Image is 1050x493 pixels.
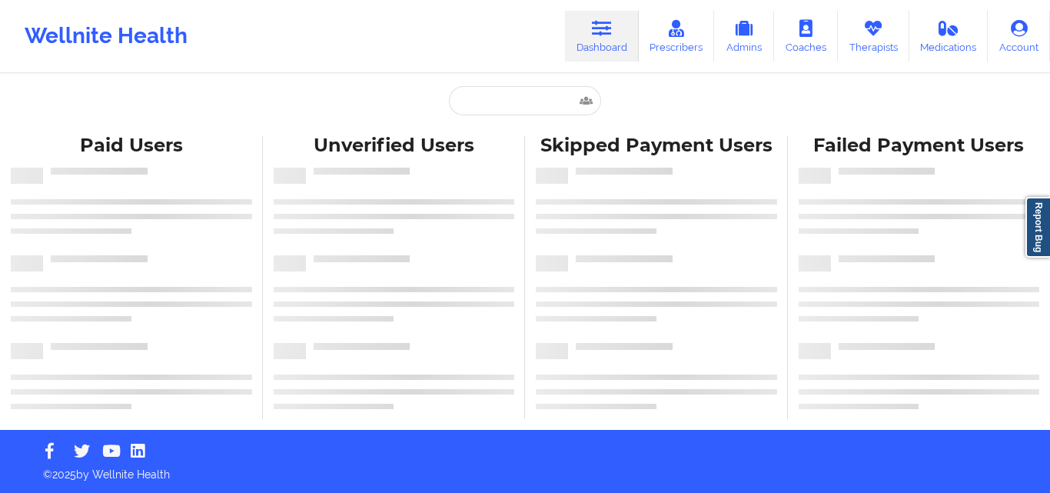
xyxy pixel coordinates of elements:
[536,134,777,158] div: Skipped Payment Users
[774,11,838,62] a: Coaches
[32,456,1018,482] p: © 2025 by Wellnite Health
[714,11,774,62] a: Admins
[11,134,252,158] div: Paid Users
[909,11,989,62] a: Medications
[838,11,909,62] a: Therapists
[274,134,515,158] div: Unverified Users
[988,11,1050,62] a: Account
[639,11,715,62] a: Prescribers
[565,11,639,62] a: Dashboard
[1025,197,1050,258] a: Report Bug
[799,134,1040,158] div: Failed Payment Users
